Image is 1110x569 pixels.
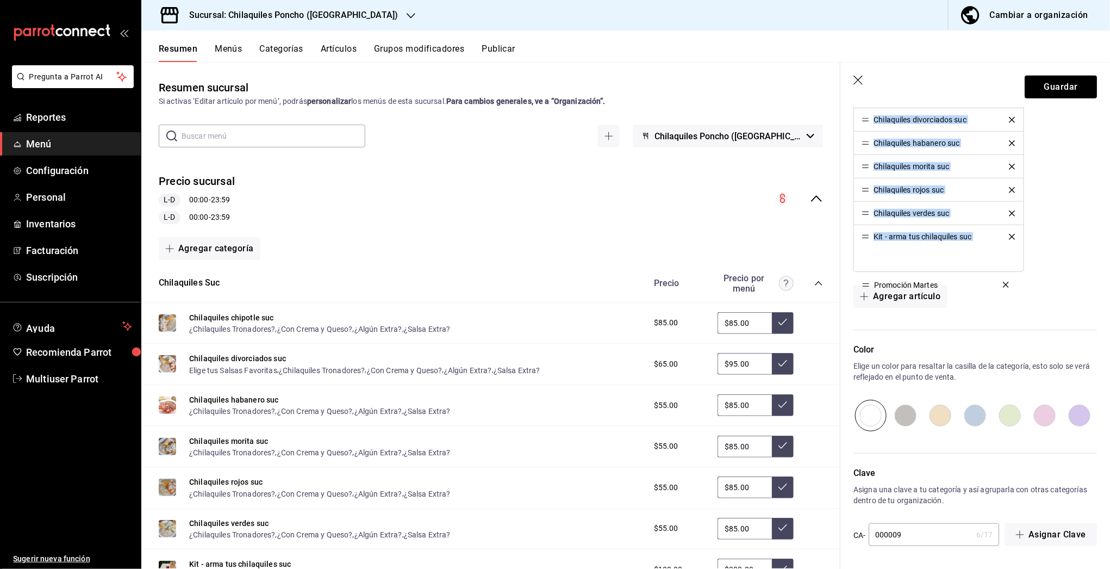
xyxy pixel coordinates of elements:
[180,9,398,22] h3: Sucursal: Chilaquiles Poncho ([GEOGRAPHIC_DATA])
[189,312,274,323] button: Chilaquiles chipotle suc
[718,273,794,294] div: Precio por menú
[874,209,949,217] div: Chilaquiles verdes suc
[182,125,365,147] input: Buscar menú
[404,406,451,417] button: ¿Salsa Extra?
[874,186,944,194] div: Chilaquiles rojos suc
[482,44,515,62] button: Publicar
[354,529,402,540] button: ¿Algún Extra?
[853,467,1097,480] p: Clave
[654,441,678,452] span: $55.00
[26,320,118,333] span: Ayuda
[159,44,197,62] button: Resumen
[215,44,242,62] button: Menús
[189,365,277,376] button: Elige tus Salsas Favoritas
[189,488,276,499] button: ¿Chilaquiles Tronadores?
[1001,211,1022,217] button: delete
[277,324,353,335] button: ¿Con Crema y Queso?
[159,79,248,96] div: Resumen sucursal
[374,44,464,62] button: Grupos modificadores
[814,279,823,288] button: collapse-category-row
[159,237,260,260] button: Agregar categoría
[13,553,132,565] span: Sugerir nueva función
[159,194,235,207] div: 00:00 - 23:59
[654,358,678,370] span: $65.00
[874,139,959,147] div: Chilaquiles habanero suc
[189,353,286,364] button: Chilaquiles divorciados suc
[718,477,772,498] input: Sin ajuste
[643,278,713,288] div: Precio
[189,447,451,458] div: , , ,
[404,488,451,499] button: ¿Salsa Extra?
[446,97,606,106] strong: Para cambios generales, ve a “Organización”.
[853,361,1097,382] p: Elige un color para resaltar la casilla de la categoría, esto solo se verá reflejado en el punto ...
[189,436,268,447] button: Chilaquiles morita suc
[159,174,235,189] button: Precio sucursal
[277,529,353,540] button: ¿Con Crema y Queso?
[12,65,134,88] button: Pregunta a Parrot AI
[189,406,276,417] button: ¿Chilaquiles Tronadores?
[1001,140,1022,146] button: delete
[277,488,353,499] button: ¿Con Crema y Queso?
[853,484,1097,506] p: Asigna una clave a tu categoría y así agruparla con otras categorías dentro de tu organización.
[29,71,117,83] span: Pregunta a Parrot AI
[279,365,365,376] button: ¿Chilaquiles Tronadores?
[1001,117,1022,123] button: delete
[159,355,176,373] img: Preview
[321,44,357,62] button: Artículos
[404,529,451,540] button: ¿Salsa Extra?
[26,345,132,360] span: Recomienda Parrot
[654,523,678,534] span: $55.00
[1001,187,1022,193] button: delete
[159,211,235,224] div: 00:00 - 23:59
[354,406,402,417] button: ¿Algún Extra?
[718,394,772,416] input: Sin ajuste
[159,479,176,496] img: Preview
[159,194,179,206] span: L-D
[1005,523,1097,546] button: Asignar Clave
[1025,76,1097,98] button: Guardar
[718,436,772,457] input: Sin ajuste
[26,190,132,205] span: Personal
[654,317,678,329] span: $85.00
[654,131,802,141] span: Chilaquiles Poncho ([GEOGRAPHIC_DATA][PERSON_NAME])
[189,364,540,375] div: , , , ,
[159,44,1110,62] div: navigation tabs
[404,324,451,335] button: ¿Salsa Extra?
[367,365,442,376] button: ¿Con Crema y Queso?
[8,79,134,90] a: Pregunta a Parrot AI
[633,125,823,147] button: Chilaquiles Poncho ([GEOGRAPHIC_DATA][PERSON_NAME])
[120,28,128,37] button: open_drawer_menu
[159,212,179,223] span: L-D
[26,372,132,386] span: Multiuser Parrot
[853,285,947,308] button: Agregar artículo
[189,477,263,487] button: Chilaquiles rojos suc
[189,529,451,540] div: , , ,
[26,270,132,284] span: Suscripción
[1001,234,1022,240] button: delete
[354,324,402,335] button: ¿Algún Extra?
[874,163,949,170] div: Chilaquiles morita suc
[159,277,220,289] button: Chilaquiles Suc
[189,518,269,529] button: Chilaquiles verdes suc
[494,365,540,376] button: ¿Salsa Extra?
[404,447,451,458] button: ¿Salsa Extra?
[874,116,966,123] div: Chilaquiles divorciados suc
[718,518,772,540] input: Sin ajuste
[26,163,132,178] span: Configuración
[159,520,176,537] img: Preview
[189,394,279,405] button: Chilaquiles habanero suc
[718,312,772,334] input: Sin ajuste
[654,400,678,411] span: $55.00
[159,438,176,455] img: Preview
[307,97,352,106] strong: personalizar
[874,233,971,240] div: Kit - arma tus chilaquiles suc
[189,324,276,335] button: ¿Chilaquiles Tronadores?
[159,314,176,332] img: Preview
[26,137,132,151] span: Menú
[354,447,402,458] button: ¿Algún Extra?
[1001,164,1022,170] button: delete
[141,165,840,233] div: collapse-menu-row
[260,44,304,62] button: Categorías
[976,529,993,540] div: 6 / 17
[354,488,402,499] button: ¿Algún Extra?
